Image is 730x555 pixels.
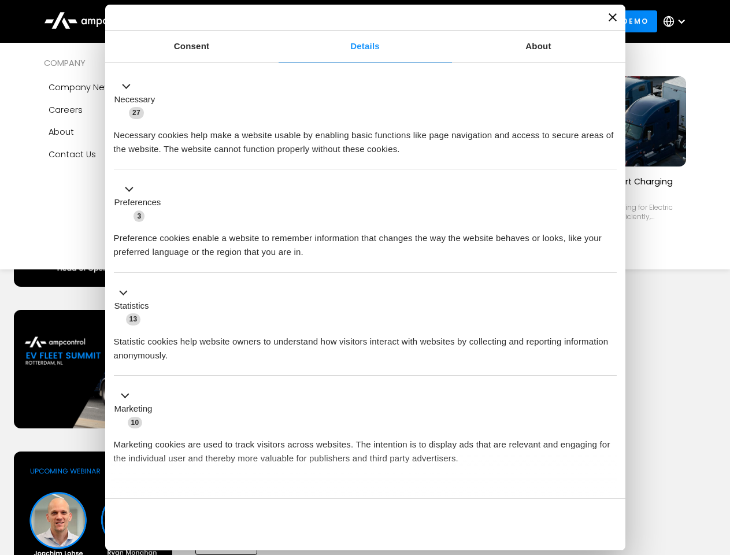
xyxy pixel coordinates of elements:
a: Consent [105,31,279,62]
button: Statistics (13) [114,286,156,326]
span: 2 [191,494,202,505]
div: Marketing cookies are used to track visitors across websites. The intention is to display ads tha... [114,429,617,465]
button: Preferences (3) [114,183,168,223]
a: Contact Us [44,143,187,165]
label: Preferences [114,196,161,209]
div: Careers [49,103,83,116]
span: 10 [128,417,143,428]
button: Unclassified (2) [114,492,209,506]
a: About [44,121,187,143]
div: Statistic cookies help website owners to understand how visitors interact with websites by collec... [114,326,617,362]
div: About [49,125,74,138]
label: Statistics [114,299,149,313]
button: Necessary (27) [114,79,162,120]
div: Necessary cookies help make a website usable by enabling basic functions like page navigation and... [114,120,617,156]
a: About [452,31,625,62]
label: Necessary [114,93,155,106]
button: Okay [450,508,616,541]
button: Marketing (10) [114,389,160,430]
div: Company news [49,81,116,94]
label: Marketing [114,402,153,416]
div: COMPANY [44,57,187,69]
span: 27 [129,107,144,119]
a: Details [279,31,452,62]
div: Preference cookies enable a website to remember information that changes the way the website beha... [114,223,617,259]
a: Company news [44,76,187,98]
div: Contact Us [49,148,96,161]
span: 3 [134,210,144,222]
a: Careers [44,99,187,121]
span: 13 [126,313,141,325]
button: Close banner [609,13,617,21]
